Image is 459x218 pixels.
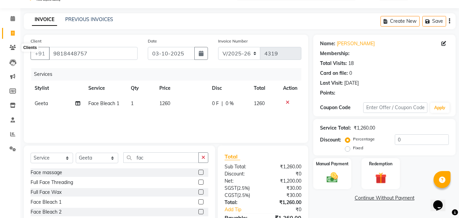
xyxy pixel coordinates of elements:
div: Card on file: [320,70,348,77]
div: Total Visits: [320,60,347,67]
a: Add Tip [219,206,270,213]
span: CGST [225,192,237,198]
div: Clients [21,44,38,52]
div: Service Total: [320,124,351,132]
label: Redemption [369,161,392,167]
span: | [222,100,223,107]
div: ₹30.00 [263,185,306,192]
div: Coupon Code [320,104,363,111]
div: ₹30.00 [263,192,306,199]
div: Membership: [320,50,350,57]
div: Last Visit: [320,80,343,87]
span: 0 % [226,100,234,107]
div: Points: [320,89,335,97]
button: Create New [381,16,420,27]
div: ₹1,200.00 [263,178,306,185]
span: Total [225,153,240,160]
span: Geeta [35,100,48,106]
span: Face Bleach 1 [88,100,119,106]
label: Fixed [353,145,363,151]
a: [PERSON_NAME] [337,40,375,47]
label: Percentage [353,136,375,142]
div: Name: [320,40,335,47]
th: Service [84,81,127,96]
button: +91 [31,47,50,60]
label: Manual Payment [316,161,349,167]
div: Discount: [219,170,263,178]
div: Full Face Wax [31,189,61,196]
div: Face massage [31,169,62,176]
button: Save [422,16,446,27]
iframe: chat widget [430,191,452,211]
button: Apply [430,103,449,113]
div: ₹0 [270,206,307,213]
div: ₹1,260.00 [263,199,306,206]
th: Qty [127,81,155,96]
span: 1 [131,100,134,106]
div: Services [31,68,306,81]
div: ₹0 [263,170,306,178]
div: 0 [349,70,352,77]
div: Discount: [320,136,341,144]
a: Continue Without Payment [315,195,454,202]
input: Enter Offer / Coupon Code [363,102,427,113]
span: 0 F [212,100,219,107]
a: INVOICE [32,14,57,26]
div: Total: [219,199,263,206]
th: Total [250,81,279,96]
span: 1260 [159,100,170,106]
div: ( ) [219,192,263,199]
label: Invoice Number [218,38,248,44]
div: 18 [348,60,354,67]
img: _cash.svg [323,171,341,184]
div: ₹1,260.00 [263,163,306,170]
input: Search or Scan [123,152,199,163]
th: Disc [208,81,250,96]
th: Stylist [31,81,84,96]
div: Face Bleach 2 [31,208,61,216]
span: 1260 [254,100,265,106]
a: PREVIOUS INVOICES [65,16,113,22]
th: Action [279,81,301,96]
span: SGST [225,185,237,191]
div: Net: [219,178,263,185]
div: ₹1,260.00 [354,124,375,132]
label: Date [148,38,157,44]
div: Sub Total: [219,163,263,170]
span: 2.5% [239,192,249,198]
div: Full Face Threading [31,179,73,186]
div: [DATE] [344,80,359,87]
label: Client [31,38,41,44]
img: _gift.svg [372,171,390,185]
input: Search by Name/Mobile/Email/Code [49,47,138,60]
div: Face Bleach 1 [31,199,61,206]
th: Price [155,81,208,96]
div: ( ) [219,185,263,192]
span: 2.5% [238,185,248,191]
